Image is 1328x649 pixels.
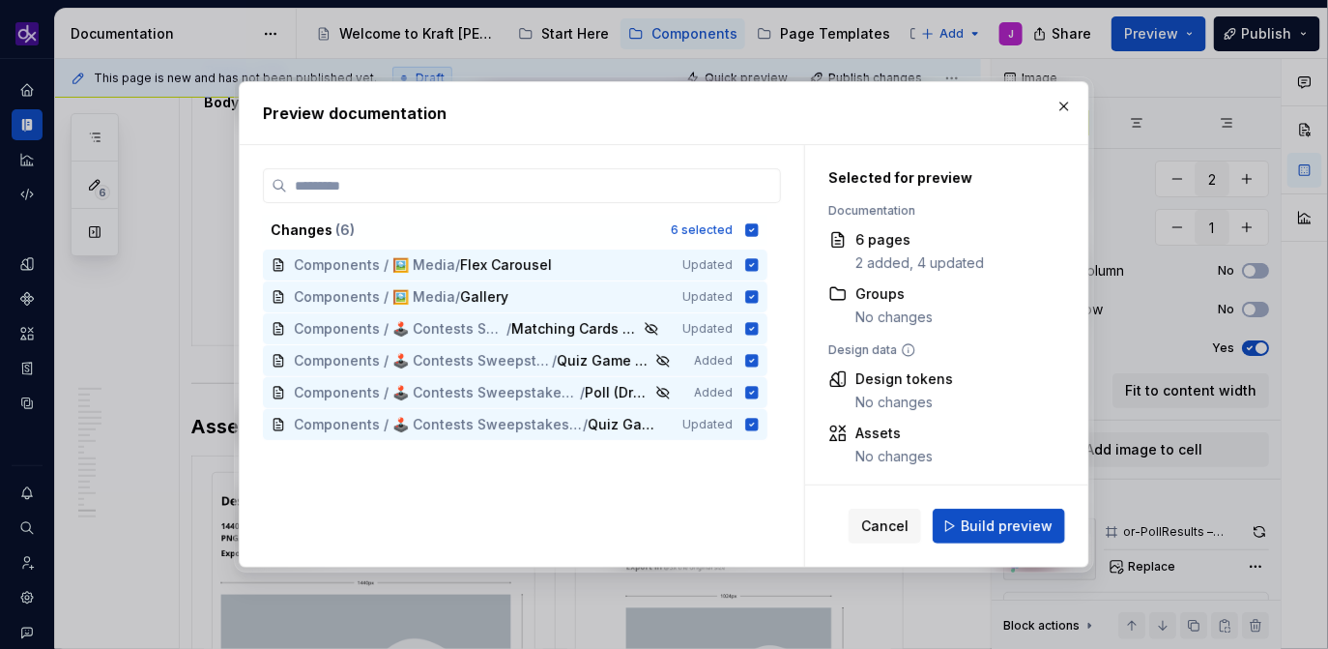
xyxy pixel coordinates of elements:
div: Documentation [828,203,1055,219]
span: Cancel [861,516,909,536]
div: Design data [828,342,1055,358]
div: 2 added, 4 updated [855,253,984,273]
span: Updated [682,257,733,273]
span: Quiz Game (Draft) [557,351,652,370]
span: Components / 🕹️ Contests Sweepstakes Games [294,351,552,370]
div: Groups [855,284,933,304]
button: Cancel [849,509,921,544]
div: 6 selected [671,222,733,238]
span: Matching Cards Game (Draft) [511,319,640,339]
h2: Preview documentation [263,102,1065,125]
div: No changes [855,393,953,412]
div: No changes [855,447,933,466]
div: No changes [855,308,933,327]
span: / [455,287,460,307]
span: ( 6 ) [335,221,355,238]
span: Build preview [961,516,1053,536]
span: Updated [682,417,733,432]
div: 6 pages [855,230,984,250]
span: Gallery [460,287,508,307]
span: Components / 🖼️ Media [294,287,455,307]
span: Quiz Game [588,415,655,434]
span: Components / 🕹️ Contests Sweepstakes Games [294,319,506,339]
span: Updated [682,289,733,305]
button: Build preview [933,509,1065,544]
span: Components / 🕹️ Contests Sweepstakes Games [294,383,580,402]
span: / [583,415,588,434]
span: Added [694,385,733,400]
div: Assets [855,424,933,443]
span: / [506,319,511,339]
span: Flex Carousel [460,255,552,275]
span: Added [694,353,733,369]
span: / [580,383,585,402]
span: Components / 🕹️ Contests Sweepstakes Games [294,415,583,434]
span: Poll (Draft) [585,383,651,402]
span: / [455,255,460,275]
span: / [552,351,557,370]
div: Selected for preview [828,168,1055,188]
div: Changes [271,221,659,240]
span: Updated [682,321,733,337]
span: Components / 🖼️ Media [294,255,455,275]
div: Design tokens [855,369,953,389]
